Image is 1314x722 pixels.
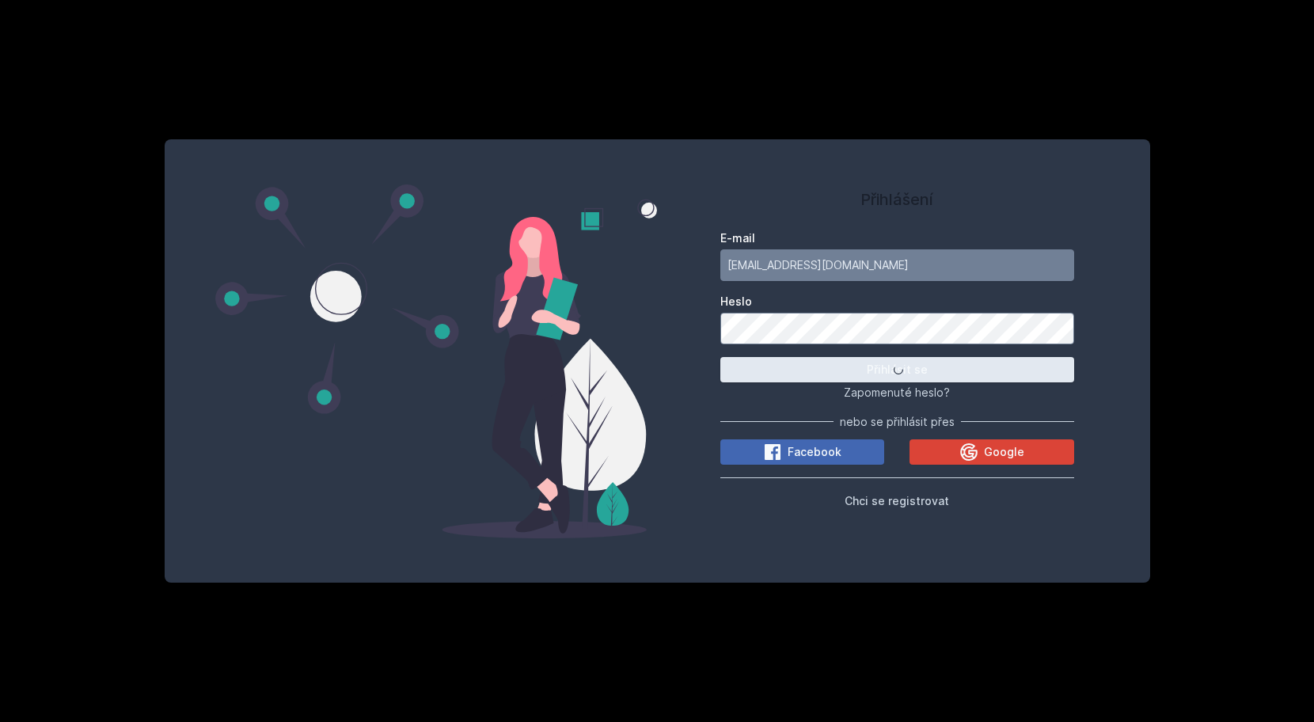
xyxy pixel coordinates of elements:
button: Facebook [720,439,884,465]
button: Přihlásit se [720,357,1074,382]
label: E-mail [720,230,1074,246]
span: Google [984,444,1024,460]
button: Google [910,439,1073,465]
span: Chci se registrovat [845,494,949,507]
label: Heslo [720,294,1074,310]
h1: Přihlášení [720,188,1074,211]
input: Tvoje e-mailová adresa [720,249,1074,281]
button: Chci se registrovat [845,491,949,510]
span: Zapomenuté heslo? [844,386,950,399]
span: Facebook [788,444,841,460]
span: nebo se přihlásit přes [840,414,955,430]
